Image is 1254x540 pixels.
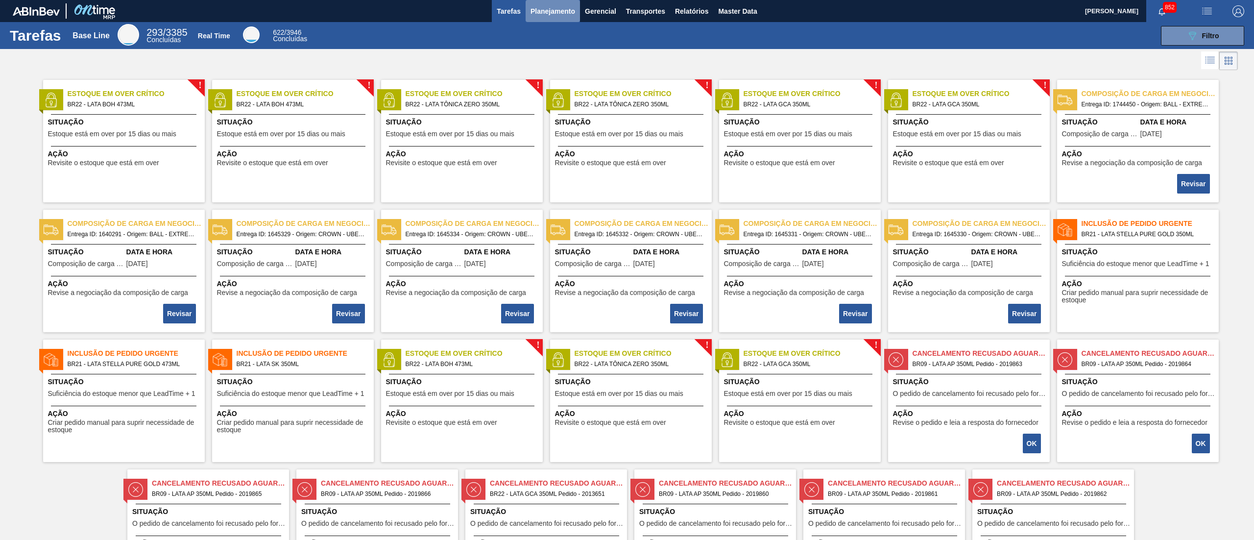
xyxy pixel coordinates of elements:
span: Estoque em Over Crítico [237,89,374,99]
span: Ação [724,149,878,159]
span: 04/12/2024, [802,260,824,268]
span: Situação [724,117,878,127]
div: Base Line [72,31,110,40]
span: BR22 - LATA BOH 473ML [406,359,535,369]
span: Revise o pedido e leia a resposta do fornecedor [893,419,1038,426]
span: Estoque está em over por 15 dias ou mais [724,130,852,138]
span: 622 [273,28,284,36]
div: Completar tarefa: 29914207 [1024,433,1042,454]
span: ! [536,342,539,349]
span: 293 [146,27,163,38]
span: BR22 - LATA TÔNICA ZERO 350ML [575,99,704,110]
img: userActions [1201,5,1213,17]
span: 04/12/2024, [971,260,993,268]
span: Ação [217,149,371,159]
span: Data e Hora [802,247,878,257]
span: ! [874,342,877,349]
div: Real Time [198,32,230,40]
span: / 3385 [146,27,187,38]
img: status [382,352,396,367]
span: Situação [1062,117,1138,127]
img: status [1058,352,1072,367]
span: Ação [48,149,202,159]
span: BR22 - LATA TÔNICA ZERO 350ML [406,99,535,110]
span: Composição de carga em negociação [237,219,374,229]
span: Data e Hora [464,247,540,257]
span: ! [198,82,201,89]
img: status [213,352,227,367]
span: ! [705,82,708,89]
span: Ação [893,279,1047,289]
span: Situação [893,117,1047,127]
img: status [889,93,903,107]
span: Ação [386,409,540,419]
span: BR09 - LATA AP 350ML Pedido - 2019866 [321,489,450,499]
span: Revise a negociação da composição de carga [893,289,1033,296]
span: Estoque está em over por 15 dias ou mais [217,130,345,138]
div: Base Line [146,28,187,43]
span: Composição de carga em negociação [68,219,205,229]
span: Situação [48,117,202,127]
span: Situação [808,507,963,517]
span: Revise a negociação da composição de carga [724,289,864,296]
div: Completar tarefa: 29913572 [840,303,873,324]
span: Revise a negociação da composição de carga [555,289,695,296]
span: 30/11/2024, [126,260,148,268]
span: Estoque em Over Crítico [575,89,712,99]
span: ! [1043,82,1046,89]
span: Estoque em Over Crítico [68,89,205,99]
span: Situação [217,117,371,127]
span: Ação [217,279,371,289]
span: Revise a negociação da composição de carga [217,289,357,296]
span: Ação [555,149,709,159]
span: 23/04/2025, [1140,130,1162,138]
img: status [382,93,396,107]
span: ! [874,82,877,89]
span: Situação [48,377,202,387]
span: Revise o pedido e leia a resposta do fornecedor [1062,419,1207,426]
span: Filtro [1202,32,1219,40]
span: BR21 - LATA STELLA PURE GOLD 473ML [68,359,197,369]
span: Ação [555,409,709,419]
span: Situação [893,247,969,257]
div: Base Line [118,24,139,46]
span: Ação [386,279,540,289]
span: Situação [386,377,540,387]
span: Revise a negociação da composição de carga [1062,159,1202,167]
span: Revisite o estoque que está em over [48,159,159,167]
span: Concluídas [146,36,181,44]
span: 04/12/2024, [633,260,655,268]
span: Situação [555,117,709,127]
span: Situação [132,507,287,517]
span: Entrega ID: 1744450 - Origem: BALL - EXTREMA (MG) - Destino: BR22 [1082,99,1211,110]
span: Situação [1062,377,1216,387]
span: O pedido de cancelamento foi recusado pelo fornecedor. [977,520,1132,527]
span: BR22 - LATA BOH 473ML [237,99,366,110]
span: Composição de carga em negociação [1082,89,1219,99]
span: ! [367,82,370,89]
span: Estoque está em over por 15 dias ou mais [48,130,176,138]
span: O pedido de cancelamento foi recusado pelo fornecedor. [808,520,963,527]
span: Inclusão de Pedido Urgente [68,348,205,359]
span: Ação [386,149,540,159]
h1: Tarefas [10,30,61,41]
span: BR09 - LATA AP 350ML Pedido - 2019861 [828,489,957,499]
img: status [1058,222,1072,237]
span: Ação [1062,149,1216,159]
img: status [213,93,227,107]
span: Ação [724,409,878,419]
div: Completar tarefa: 29913570 [502,303,535,324]
span: Criar pedido manual para suprir necessidade de estoque [217,419,371,434]
span: Inclusão de Pedido Urgente [237,348,374,359]
span: ! [536,82,539,89]
span: Situação [217,377,371,387]
span: Estoque em Over Crítico [913,89,1050,99]
div: Completar tarefa: 29913430 [1178,173,1211,195]
span: Situação [555,377,709,387]
span: Revisite o estoque que está em over [386,159,497,167]
div: Completar tarefa: 29914208 [1193,433,1211,454]
div: Real Time [243,26,260,43]
span: BR21 - LATA SK 350ML [237,359,366,369]
span: Composição de carga em negociação [893,260,969,268]
span: Entrega ID: 1645334 - Origem: CROWN - UBERABA - Destino: BR22 [406,229,535,240]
